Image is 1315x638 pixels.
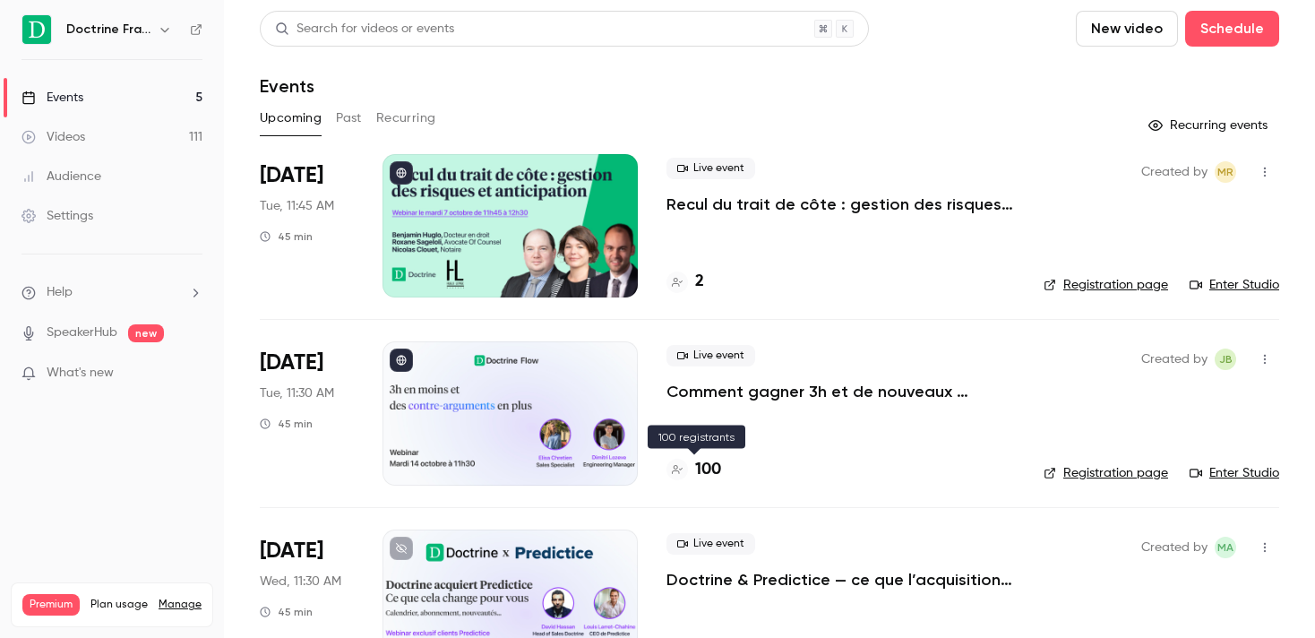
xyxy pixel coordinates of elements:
div: Events [21,89,83,107]
span: Tue, 11:45 AM [260,197,334,215]
a: Enter Studio [1190,464,1279,482]
span: Help [47,283,73,302]
a: Enter Studio [1190,276,1279,294]
span: MA [1217,537,1233,558]
span: Created by [1141,161,1208,183]
iframe: Noticeable Trigger [181,366,202,382]
h4: 2 [695,270,704,294]
a: Registration page [1044,464,1168,482]
a: 2 [666,270,704,294]
img: Doctrine France [22,15,51,44]
button: Recurring [376,104,436,133]
span: Live event [666,345,755,366]
a: SpeakerHub [47,323,117,342]
a: Doctrine & Predictice — ce que l’acquisition change pour vous - Session 1 [666,569,1015,591]
span: Marguerite Rubin de Cervens [1215,161,1236,183]
span: Justine Burel [1215,349,1236,370]
div: Search for videos or events [275,20,454,39]
div: Videos [21,128,85,146]
span: What's new [47,364,114,383]
h4: 100 [695,458,721,482]
span: Tue, 11:30 AM [260,384,334,402]
button: Past [336,104,362,133]
span: new [128,324,164,342]
button: Schedule [1185,11,1279,47]
span: [DATE] [260,349,323,377]
span: Marie Agard [1215,537,1236,558]
h6: Doctrine France [66,21,150,39]
button: New video [1076,11,1178,47]
span: Created by [1141,537,1208,558]
button: Recurring events [1140,111,1279,140]
div: 45 min [260,229,313,244]
span: Wed, 11:30 AM [260,573,341,591]
a: Manage [159,598,202,612]
a: Comment gagner 3h et de nouveaux arguments ? [666,381,1015,402]
span: [DATE] [260,161,323,190]
span: Live event [666,533,755,555]
span: Created by [1141,349,1208,370]
div: 45 min [260,605,313,619]
li: help-dropdown-opener [21,283,202,302]
div: 45 min [260,417,313,431]
span: JB [1219,349,1233,370]
button: Upcoming [260,104,322,133]
span: Live event [666,158,755,179]
div: Settings [21,207,93,225]
a: Recul du trait de côte : gestion des risques et anticipation [666,194,1015,215]
a: 100 [666,458,721,482]
span: [DATE] [260,537,323,565]
div: Oct 14 Tue, 11:30 AM (Europe/Paris) [260,341,354,485]
h1: Events [260,75,314,97]
span: MR [1217,161,1233,183]
a: Registration page [1044,276,1168,294]
span: Plan usage [90,598,148,612]
span: Premium [22,594,80,616]
div: Audience [21,168,101,185]
div: Oct 7 Tue, 11:45 AM (Europe/Paris) [260,154,354,297]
